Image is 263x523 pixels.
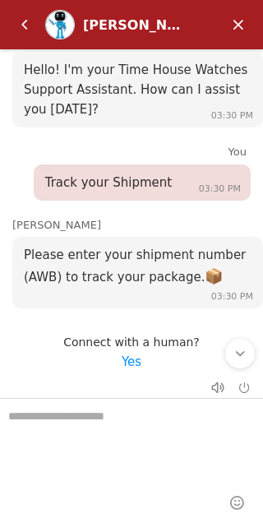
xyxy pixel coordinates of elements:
em: Minimize [222,8,255,41]
span: 03:30 PM [199,183,241,194]
span: Please enter your shipment number (AWB) to track your package. [24,248,246,285]
img: Profile picture of Zoe [46,11,74,39]
div: [PERSON_NAME] [12,217,263,234]
em: Package [205,267,223,285]
em: Mute [201,371,234,404]
span: 03:30 PM [211,110,253,121]
div: [PERSON_NAME] [83,17,187,33]
div: Scroll to bottom [225,339,255,368]
span: 03:30 PM [211,291,253,302]
em: End chat [238,382,251,394]
em: Yes [122,354,141,369]
span: Track your Shipment [45,175,172,190]
em: Smiley [220,486,253,519]
span: Hello! I'm your Time House Watches Support Assistant. How can I assist you [DATE]? [24,62,247,117]
em: Back [8,8,41,41]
